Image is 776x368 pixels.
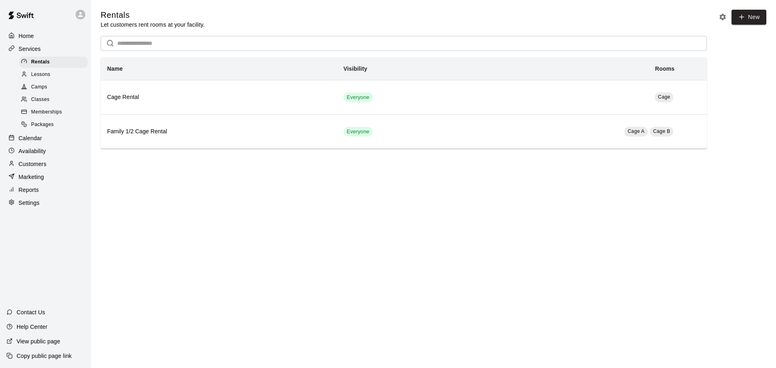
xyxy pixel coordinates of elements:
[19,45,41,53] p: Services
[717,11,729,23] button: Rental settings
[19,173,44,181] p: Marketing
[19,57,88,68] div: Rentals
[19,199,40,207] p: Settings
[19,68,91,81] a: Lessons
[628,128,645,134] span: Cage A
[107,65,123,72] b: Name
[6,145,84,157] a: Availability
[19,119,91,131] a: Packages
[31,71,51,79] span: Lessons
[19,134,42,142] p: Calendar
[17,308,45,316] p: Contact Us
[19,106,91,119] a: Memberships
[19,94,91,106] a: Classes
[17,337,60,345] p: View public page
[19,119,88,130] div: Packages
[653,128,670,134] span: Cage B
[17,352,72,360] p: Copy public page link
[658,94,670,100] span: Cage
[6,132,84,144] a: Calendar
[344,127,373,137] div: This service is visible to all of your customers
[6,184,84,196] a: Reports
[107,127,331,136] h6: Family 1/2 Cage Rental
[31,83,47,91] span: Camps
[31,58,50,66] span: Rentals
[31,108,62,116] span: Memberships
[6,43,84,55] a: Services
[19,107,88,118] div: Memberships
[101,21,205,29] p: Let customers rent rooms at your facility.
[19,69,88,80] div: Lessons
[6,158,84,170] a: Customers
[19,56,91,68] a: Rentals
[655,65,675,72] b: Rooms
[344,93,373,102] div: This service is visible to all of your customers
[31,121,54,129] span: Packages
[344,65,367,72] b: Visibility
[101,10,205,21] h5: Rentals
[107,93,331,102] h6: Cage Rental
[19,147,46,155] p: Availability
[6,30,84,42] a: Home
[31,96,49,104] span: Classes
[344,94,373,101] span: Everyone
[19,160,46,168] p: Customers
[6,171,84,183] a: Marketing
[344,128,373,136] span: Everyone
[19,81,91,94] a: Camps
[19,32,34,40] p: Home
[19,82,88,93] div: Camps
[19,186,39,194] p: Reports
[732,10,766,25] a: New
[101,57,707,149] table: simple table
[17,323,47,331] p: Help Center
[6,197,84,209] a: Settings
[19,94,88,105] div: Classes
